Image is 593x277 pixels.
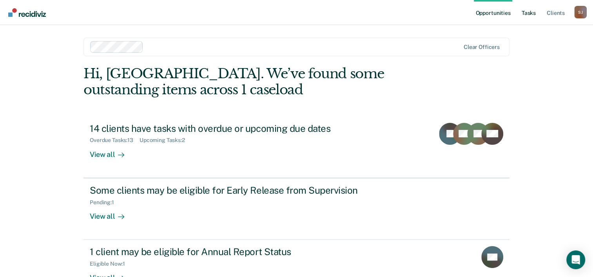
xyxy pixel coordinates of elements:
div: Hi, [GEOGRAPHIC_DATA]. We’ve found some outstanding items across 1 caseload [83,66,424,98]
div: Eligible Now : 1 [90,261,131,267]
div: 14 clients have tasks with overdue or upcoming due dates [90,123,365,134]
a: 14 clients have tasks with overdue or upcoming due datesOverdue Tasks:13Upcoming Tasks:2View all [83,117,510,178]
div: View all [90,144,134,159]
img: Recidiviz [8,8,46,17]
div: Pending : 1 [90,199,120,206]
div: View all [90,205,134,221]
div: Open Intercom Messenger [566,250,585,269]
div: Upcoming Tasks : 2 [140,137,191,144]
div: Some clients may be eligible for Early Release from Supervision [90,185,365,196]
div: 1 client may be eligible for Annual Report Status [90,246,365,257]
a: Some clients may be eligible for Early Release from SupervisionPending:1View all [83,178,510,240]
div: S J [574,6,587,18]
div: Overdue Tasks : 13 [90,137,140,144]
div: Clear officers [464,44,500,50]
button: Profile dropdown button [574,6,587,18]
